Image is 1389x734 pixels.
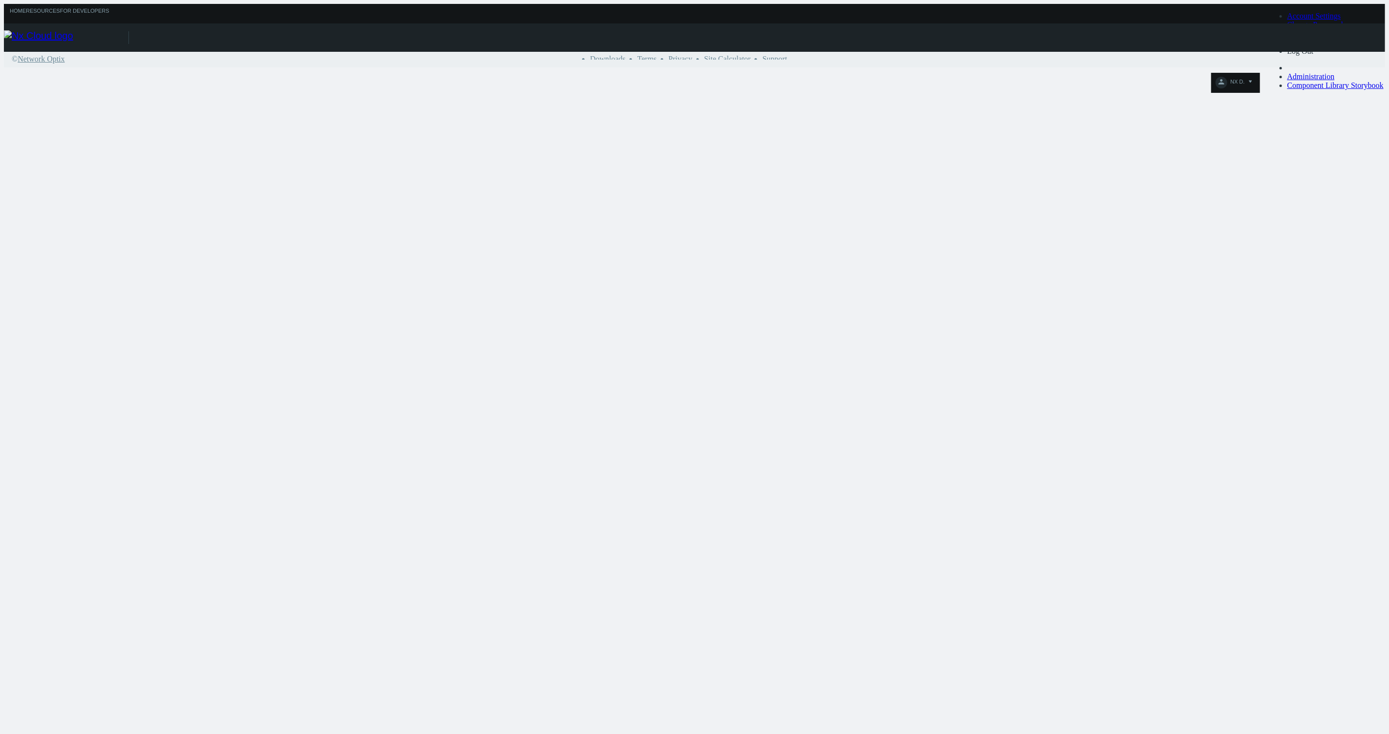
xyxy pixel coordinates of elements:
a: Downloads [590,55,626,63]
img: Nx Cloud logo [4,30,128,45]
span: NX D. [1230,79,1244,90]
a: Administration [1287,72,1335,81]
span: Network Optix [18,55,64,63]
a: Support [762,55,787,63]
a: Change Password [1287,21,1343,29]
a: Component Library Storybook [1287,81,1384,89]
a: Account Settings [1287,12,1341,20]
a: Home [10,8,26,20]
a: ©Network Optix [12,55,65,64]
button: NX D. [1211,73,1260,93]
a: Terms [637,55,657,63]
a: For Developers [60,8,109,20]
a: Site Calculator [704,55,751,63]
a: Resources [26,8,60,20]
a: Privacy [669,55,693,63]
